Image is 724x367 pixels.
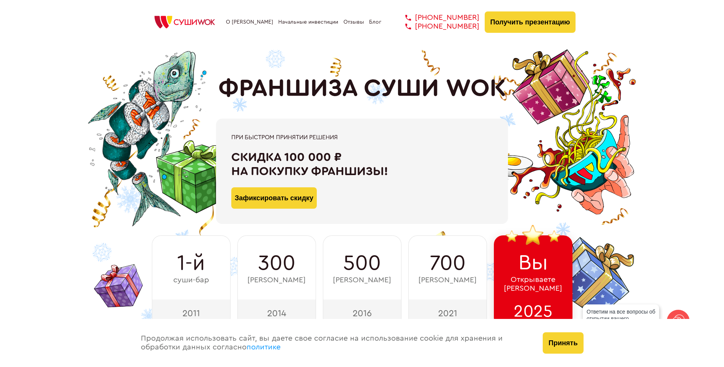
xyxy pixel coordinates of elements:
a: Блог [369,19,381,25]
div: При быстром принятии решения [231,134,493,141]
span: [PERSON_NAME] [247,276,306,285]
span: Открываете [PERSON_NAME] [504,275,562,293]
div: 2025 [494,299,572,327]
div: Скидка 100 000 ₽ на покупку франшизы! [231,150,493,179]
a: Отзывы [343,19,364,25]
button: Получить презентацию [485,11,576,33]
a: политике [247,343,281,351]
div: 2014 [237,299,316,327]
div: 2021 [408,299,487,327]
span: [PERSON_NAME] [333,276,391,285]
span: [PERSON_NAME] [418,276,477,285]
button: Зафиксировать скидку [231,187,317,209]
span: Вы [518,251,548,275]
a: [PHONE_NUMBER] [394,13,479,22]
span: 500 [343,251,381,275]
a: [PHONE_NUMBER] [394,22,479,31]
span: суши-бар [173,276,209,285]
a: Начальные инвестиции [278,19,338,25]
button: Принять [543,332,583,354]
h1: ФРАНШИЗА СУШИ WOK [218,74,506,103]
span: 700 [430,251,466,275]
div: Продолжая использовать сайт, вы даете свое согласие на использование cookie для хранения и обрабо... [133,319,535,367]
span: 300 [258,251,295,275]
a: О [PERSON_NAME] [226,19,273,25]
img: СУШИWOK [148,14,221,31]
div: 2011 [152,299,231,327]
div: 2016 [323,299,402,327]
span: 1-й [177,251,205,275]
div: Ответим на все вопросы об открытии вашего [PERSON_NAME]! [583,304,659,333]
